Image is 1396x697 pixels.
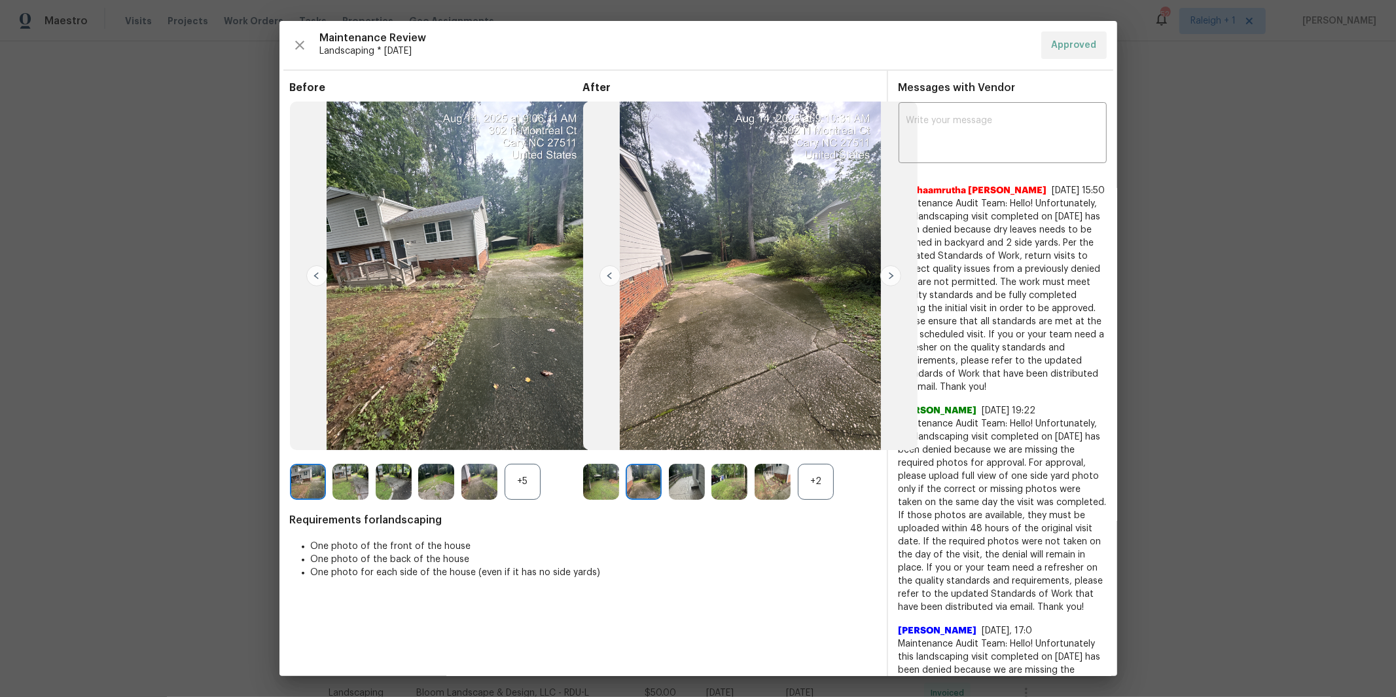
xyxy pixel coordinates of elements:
[583,81,876,94] span: After
[290,81,583,94] span: Before
[311,566,876,579] li: One photo for each side of the house (even if it has no side yards)
[982,406,1036,415] span: [DATE] 19:22
[899,417,1107,614] span: Maintenance Audit Team: Hello! Unfortunately, this landscaping visit completed on [DATE] has been...
[320,31,1031,45] span: Maintenance Review
[899,83,1016,93] span: Messages with Vendor
[306,265,327,286] img: left-chevron-button-url
[798,464,834,500] div: +2
[290,514,876,527] span: Requirements for landscaping
[311,553,876,566] li: One photo of the back of the house
[899,404,977,417] span: [PERSON_NAME]
[320,45,1031,58] span: Landscaping * [DATE]
[505,464,541,500] div: +5
[899,624,977,637] span: [PERSON_NAME]
[982,626,1033,635] span: [DATE], 17:0
[899,184,1047,197] span: Lalithaamrutha [PERSON_NAME]
[311,540,876,553] li: One photo of the front of the house
[880,265,901,286] img: right-chevron-button-url
[1052,186,1105,195] span: [DATE] 15:50
[600,265,620,286] img: left-chevron-button-url
[899,197,1107,394] span: Maintenance Audit Team: Hello! Unfortunately, this landscaping visit completed on [DATE] has been...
